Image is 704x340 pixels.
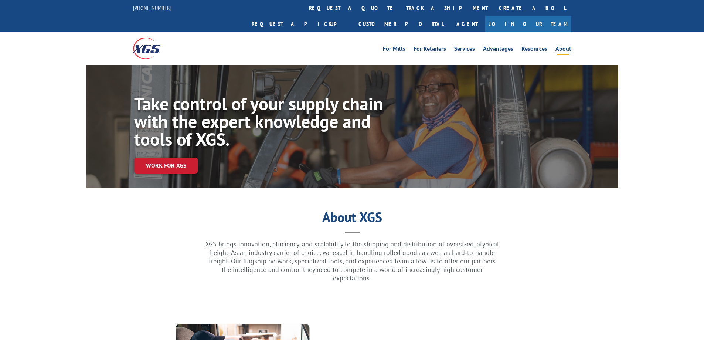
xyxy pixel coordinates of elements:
[133,4,171,11] a: [PHONE_NUMBER]
[454,46,475,54] a: Services
[449,16,485,32] a: Agent
[485,16,571,32] a: Join Our Team
[483,46,513,54] a: Advantages
[134,158,198,174] a: Work for XGS
[204,240,500,282] p: XGS brings innovation, efficiency, and scalability to the shipping and distribution of oversized,...
[383,46,405,54] a: For Mills
[414,46,446,54] a: For Retailers
[521,46,547,54] a: Resources
[353,16,449,32] a: Customer Portal
[86,212,618,226] h1: About XGS
[555,46,571,54] a: About
[246,16,353,32] a: Request a pickup
[134,95,385,152] h1: Take control of your supply chain with the expert knowledge and tools of XGS.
